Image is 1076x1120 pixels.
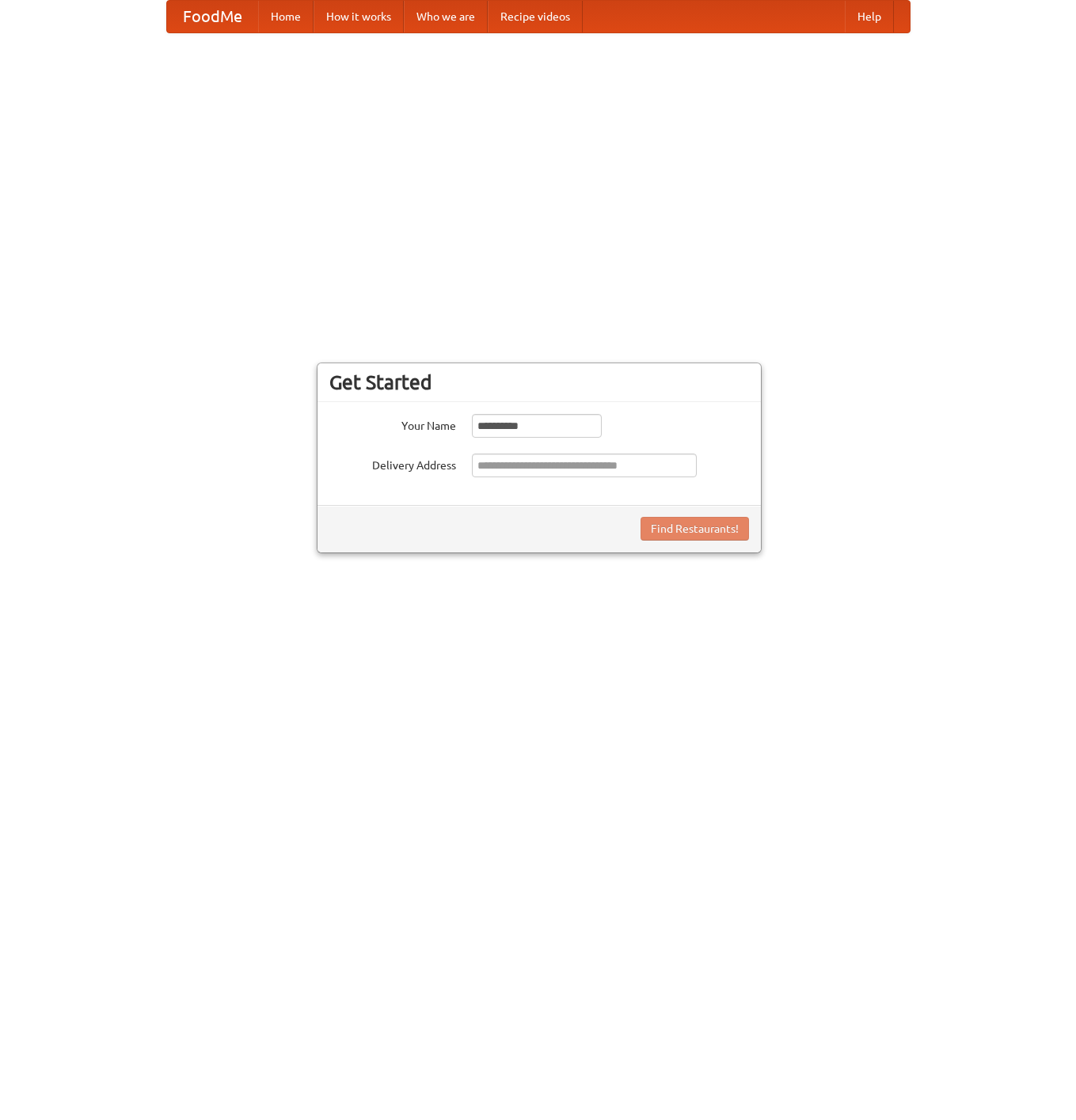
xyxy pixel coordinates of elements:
a: FoodMe [167,1,258,32]
a: Home [258,1,314,32]
a: Help [845,1,894,32]
label: Delivery Address [329,454,456,473]
h3: Get Started [329,370,749,394]
label: Your Name [329,414,456,434]
a: Who we are [404,1,488,32]
a: How it works [314,1,404,32]
a: Recipe videos [488,1,583,32]
button: Find Restaurants! [641,517,749,541]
